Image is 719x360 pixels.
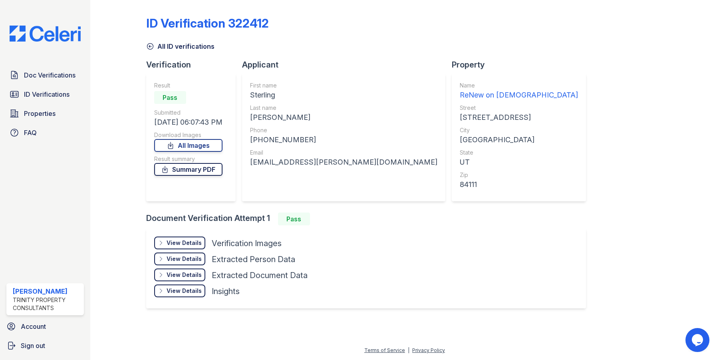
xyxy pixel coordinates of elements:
div: ReNew on [DEMOGRAPHIC_DATA] [460,90,578,101]
div: [GEOGRAPHIC_DATA] [460,134,578,145]
span: ID Verifications [24,90,70,99]
a: Summary PDF [154,163,222,176]
div: View Details [167,287,202,295]
div: [STREET_ADDRESS] [460,112,578,123]
a: FAQ [6,125,84,141]
a: Privacy Policy [412,347,445,353]
a: Name ReNew on [DEMOGRAPHIC_DATA] [460,82,578,101]
div: Property [452,59,592,70]
a: All Images [154,139,222,152]
div: View Details [167,239,202,247]
div: Pass [278,213,310,225]
div: [PERSON_NAME] [13,286,81,296]
a: Properties [6,105,84,121]
div: Sterling [250,90,437,101]
div: Submitted [154,109,222,117]
div: Extracted Document Data [212,270,308,281]
a: ID Verifications [6,86,84,102]
div: | [408,347,409,353]
div: UT [460,157,578,168]
div: Phone [250,126,437,134]
div: [EMAIL_ADDRESS][PERSON_NAME][DOMAIN_NAME] [250,157,437,168]
div: City [460,126,578,134]
div: 84111 [460,179,578,190]
a: Doc Verifications [6,67,84,83]
div: Extracted Person Data [212,254,295,265]
a: Terms of Service [364,347,405,353]
div: First name [250,82,437,90]
div: Verification [146,59,242,70]
div: [PHONE_NUMBER] [250,134,437,145]
div: Verification Images [212,238,282,249]
div: Trinity Property Consultants [13,296,81,312]
div: Zip [460,171,578,179]
div: [PERSON_NAME] [250,112,437,123]
span: Sign out [21,341,45,350]
div: State [460,149,578,157]
span: Account [21,322,46,331]
div: Name [460,82,578,90]
span: Doc Verifications [24,70,75,80]
a: Sign out [3,338,87,354]
div: View Details [167,271,202,279]
div: Insights [212,286,240,297]
a: Account [3,318,87,334]
div: Download Images [154,131,222,139]
div: Document Verification Attempt 1 [146,213,592,225]
span: Properties [24,109,56,118]
a: All ID verifications [146,42,215,51]
div: Street [460,104,578,112]
div: Result [154,82,222,90]
iframe: chat widget [685,328,711,352]
span: FAQ [24,128,37,137]
div: Applicant [242,59,452,70]
div: [DATE] 06:07:43 PM [154,117,222,128]
div: Email [250,149,437,157]
img: CE_Logo_Blue-a8612792a0a2168367f1c8372b55b34899dd931a85d93a1a3d3e32e68fde9ad4.png [3,26,87,42]
div: View Details [167,255,202,263]
div: ID Verification 322412 [146,16,269,30]
div: Result summary [154,155,222,163]
div: Pass [154,91,186,104]
div: Last name [250,104,437,112]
